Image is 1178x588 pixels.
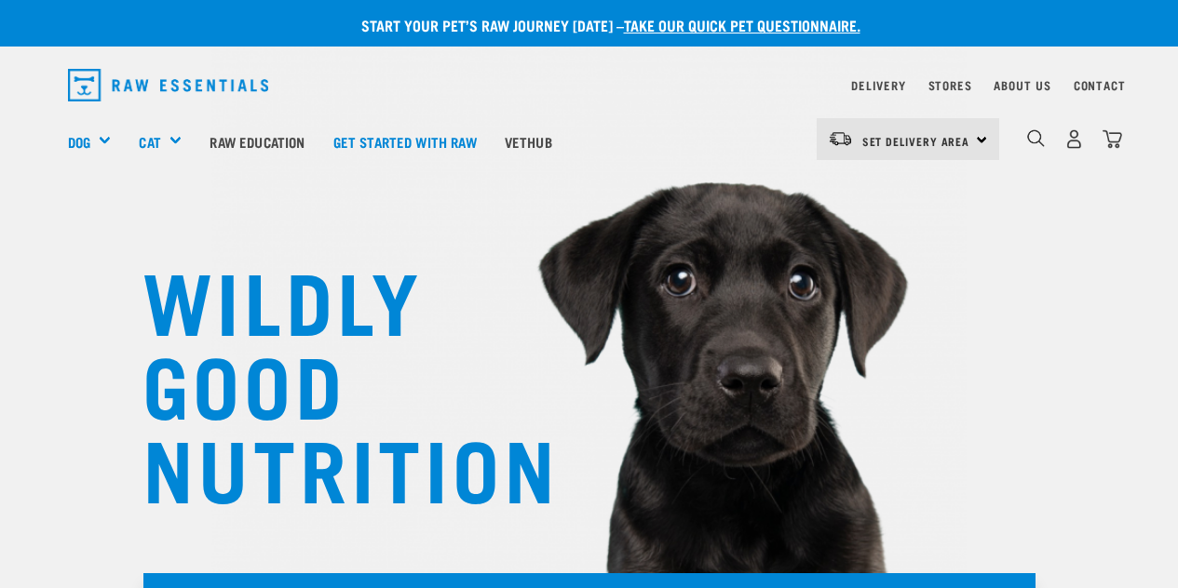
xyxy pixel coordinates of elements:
a: Raw Education [196,104,318,179]
img: home-icon-1@2x.png [1027,129,1045,147]
a: Get started with Raw [319,104,491,179]
img: user.png [1064,129,1084,149]
a: About Us [994,82,1050,88]
span: Set Delivery Area [862,138,970,144]
img: home-icon@2x.png [1103,129,1122,149]
a: Delivery [851,82,905,88]
a: Contact [1074,82,1126,88]
img: van-moving.png [828,130,853,147]
a: Cat [139,131,160,153]
a: Stores [928,82,972,88]
img: Raw Essentials Logo [68,69,269,101]
a: take our quick pet questionnaire. [624,20,860,29]
nav: dropdown navigation [53,61,1126,109]
a: Vethub [491,104,566,179]
h1: WILDLY GOOD NUTRITION [142,256,515,507]
a: Dog [68,131,90,153]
